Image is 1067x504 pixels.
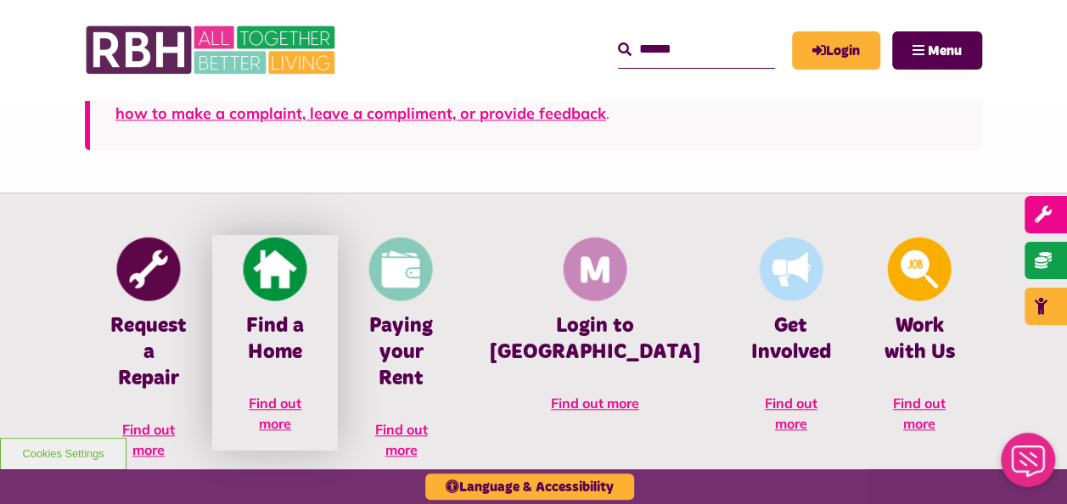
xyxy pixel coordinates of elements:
[85,17,340,83] img: RBH
[751,313,831,366] h4: Get Involved
[893,395,946,432] span: Find out more
[85,235,212,477] a: Report Repair Request a Repair Find out more
[212,235,338,451] a: Find A Home Find a Home Find out more
[464,235,726,430] a: Membership And Mutuality Login to [GEOGRAPHIC_DATA] Find out more
[117,237,181,300] img: Report Repair
[374,421,427,458] span: Find out more
[792,31,880,70] a: MyRBH
[338,235,463,477] a: Pay Rent Paying your Rent Find out more
[991,428,1067,504] iframe: Netcall Web Assistant for live chat
[110,313,187,393] h4: Request a Repair
[726,235,856,451] a: Get Involved Get Involved Find out more
[425,473,634,500] button: Language & Accessibility
[618,31,775,68] input: Search
[122,421,175,458] span: Find out more
[244,237,307,300] img: Find A Home
[856,235,982,451] a: Looking For A Job Work with Us Find out more
[551,395,639,412] span: Find out more
[249,395,301,432] span: Find out more
[892,31,982,70] button: Navigation
[238,313,312,366] h4: Find a Home
[887,237,951,300] img: Looking For A Job
[490,313,700,366] h4: Login to [GEOGRAPHIC_DATA]
[765,395,817,432] span: Find out more
[115,81,956,123] a: Click here to find out more about how to make a complaint, leave a compliment, or provide feedback
[563,237,626,300] img: Membership And Mutuality
[363,313,438,393] h4: Paying your Rent
[759,237,823,300] img: Get Involved
[928,44,962,58] span: Menu
[882,313,957,366] h4: Work with Us
[369,237,433,300] img: Pay Rent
